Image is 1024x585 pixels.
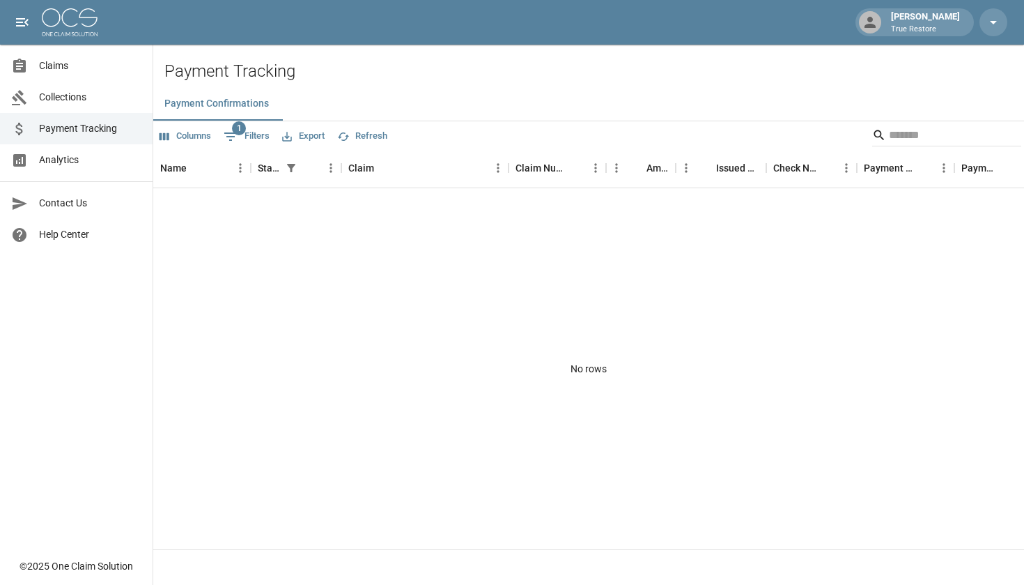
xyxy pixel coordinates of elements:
div: Check Number [766,149,857,188]
button: Menu [836,158,857,178]
div: Claim Number [509,149,606,188]
button: Sort [627,158,646,178]
button: open drawer [8,8,36,36]
div: Issued Date [676,149,766,188]
button: Export [279,126,328,147]
button: Menu [488,158,509,178]
div: Status [258,149,281,188]
span: 1 [232,121,246,135]
div: Status [251,149,341,188]
h2: Payment Tracking [164,61,1024,82]
button: Sort [914,158,933,178]
button: Show filters [281,158,301,178]
span: Claims [39,59,141,73]
p: True Restore [891,24,960,36]
button: Sort [697,158,716,178]
div: Amount [646,149,669,188]
button: Sort [374,158,394,178]
div: No rows [153,188,1024,549]
img: ocs-logo-white-transparent.png [42,8,98,36]
div: Name [160,149,187,188]
button: Sort [816,158,836,178]
button: Menu [606,158,627,178]
span: Collections [39,90,141,105]
div: © 2025 One Claim Solution [20,559,133,573]
span: Analytics [39,153,141,167]
span: Payment Tracking [39,121,141,136]
div: Claim Number [515,149,566,188]
div: Check Number [773,149,816,188]
div: [PERSON_NAME] [885,10,965,35]
button: Sort [187,158,206,178]
div: Issued Date [716,149,759,188]
div: Payment Method [857,149,954,188]
div: Search [872,124,1021,149]
button: Sort [566,158,585,178]
button: Sort [998,158,1017,178]
button: Select columns [156,126,215,147]
span: Help Center [39,227,141,242]
div: dynamic tabs [153,87,1024,121]
div: 1 active filter [281,158,301,178]
button: Menu [230,158,251,178]
button: Menu [676,158,697,178]
button: Menu [585,158,606,178]
button: Sort [301,158,320,178]
div: Name [153,149,251,188]
button: Menu [320,158,341,178]
span: Contact Us [39,196,141,211]
div: Payment Method [864,149,914,188]
button: Menu [933,158,954,178]
div: Claim [348,149,374,188]
div: Claim [341,149,509,188]
button: Refresh [334,126,391,147]
div: Payment Type [961,149,998,188]
button: Payment Confirmations [153,87,280,121]
div: Amount [606,149,676,188]
button: Show filters [220,126,273,148]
